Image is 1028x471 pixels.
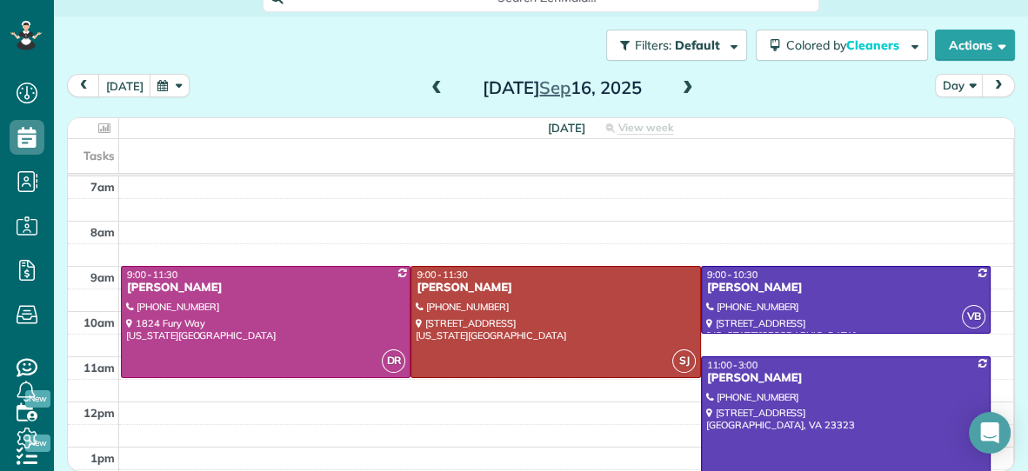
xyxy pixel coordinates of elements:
span: 9:00 - 11:30 [127,269,177,281]
span: 10am [83,315,115,329]
span: 9:00 - 10:30 [707,269,758,281]
span: DR [382,349,405,373]
span: [DATE] [548,121,585,135]
span: View week [617,121,673,135]
span: Sep [539,76,571,98]
button: next [982,74,1015,97]
span: 8am [90,225,115,239]
button: [DATE] [98,74,151,97]
span: Cleaners [846,37,902,53]
span: 11:00 - 3:00 [707,359,758,371]
a: Filters: Default [597,30,747,61]
span: 9am [90,270,115,284]
div: [PERSON_NAME] [416,281,695,295]
button: Actions [935,30,1015,61]
span: Filters: [635,37,671,53]
div: Open Intercom Messenger [969,412,1011,454]
span: SJ [672,349,696,373]
div: [PERSON_NAME] [706,371,985,386]
span: 1pm [90,451,115,465]
span: 7am [90,180,115,194]
div: [PERSON_NAME] [706,281,985,295]
span: 12pm [83,406,115,420]
button: Day [935,74,984,97]
div: [PERSON_NAME] [126,281,405,295]
span: 9:00 - 11:30 [417,269,467,281]
span: Tasks [83,149,115,163]
span: Default [675,37,721,53]
button: prev [67,74,100,97]
button: Filters: Default [606,30,747,61]
button: Colored byCleaners [756,30,928,61]
span: Colored by [786,37,905,53]
span: 11am [83,361,115,375]
span: VB [962,305,985,328]
h2: [DATE] 16, 2025 [453,78,671,97]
